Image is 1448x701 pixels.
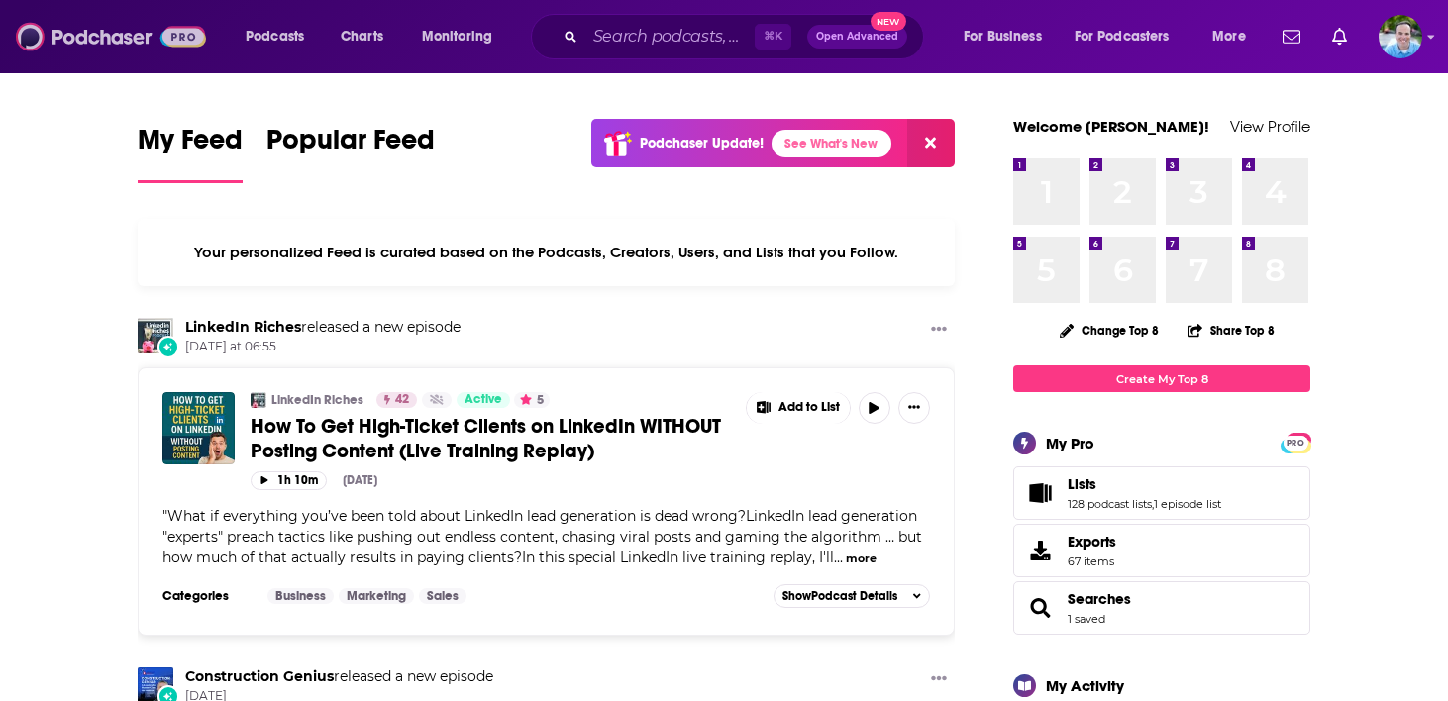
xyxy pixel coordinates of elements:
img: Podchaser - Follow, Share and Rate Podcasts [16,18,206,55]
span: Searches [1013,581,1310,635]
button: open menu [950,21,1067,52]
a: 128 podcast lists [1068,497,1152,511]
a: Exports [1013,524,1310,577]
a: Marketing [339,588,414,604]
a: LinkedIn Riches [271,392,363,408]
a: Lists [1020,479,1060,507]
img: How To Get High-Ticket Clients on LinkedIn WITHOUT Posting Content (Live Training Replay) [162,392,235,464]
span: Lists [1068,475,1096,493]
span: For Business [964,23,1042,50]
button: Show More Button [898,392,930,424]
button: open menu [232,21,330,52]
button: Change Top 8 [1048,318,1171,343]
a: Sales [419,588,466,604]
span: Exports [1068,533,1116,551]
a: My Feed [138,123,243,183]
button: Open AdvancedNew [807,25,907,49]
span: 42 [395,390,409,410]
a: Lists [1068,475,1221,493]
span: 67 items [1068,554,1116,568]
a: Charts [328,21,395,52]
span: New [871,12,906,31]
img: LinkedIn Riches [138,318,173,353]
span: Podcasts [246,23,304,50]
h3: released a new episode [185,667,493,686]
a: View Profile [1230,117,1310,136]
button: Show More Button [747,392,850,424]
span: [DATE] at 06:55 [185,339,461,355]
a: PRO [1284,435,1307,450]
div: My Activity [1046,676,1124,695]
span: For Podcasters [1075,23,1170,50]
a: Searches [1020,594,1060,622]
button: 5 [514,392,550,408]
a: Welcome [PERSON_NAME]! [1013,117,1209,136]
a: Popular Feed [266,123,435,183]
input: Search podcasts, credits, & more... [585,21,755,52]
span: More [1212,23,1246,50]
a: 1 saved [1068,612,1105,626]
a: Active [457,392,510,408]
a: Show notifications dropdown [1324,20,1355,53]
img: LinkedIn Riches [251,392,266,408]
span: Lists [1013,466,1310,520]
a: 42 [376,392,417,408]
button: Share Top 8 [1187,311,1276,350]
span: ... [834,549,843,566]
a: Create My Top 8 [1013,365,1310,392]
p: Podchaser Update! [640,135,764,151]
div: My Pro [1046,434,1094,452]
span: , [1152,497,1154,511]
span: My Feed [138,123,243,168]
span: " [162,507,922,566]
span: Popular Feed [266,123,435,168]
a: LinkedIn Riches [185,318,301,336]
div: Search podcasts, credits, & more... [550,14,943,59]
button: Show profile menu [1379,15,1422,58]
span: How To Get High-Ticket Clients on LinkedIn WITHOUT Posting Content (Live Training Replay) [251,414,721,463]
a: Business [267,588,334,604]
h3: released a new episode [185,318,461,337]
span: Show Podcast Details [782,589,897,603]
a: Show notifications dropdown [1275,20,1308,53]
span: What if everything you’ve been told about LinkedIn lead generation is dead wrong?LinkedIn lead ge... [162,507,922,566]
div: [DATE] [343,473,377,487]
img: User Profile [1379,15,1422,58]
button: Show More Button [923,318,955,343]
span: Charts [341,23,383,50]
span: Add to List [778,400,840,415]
div: New Episode [157,336,179,357]
span: Active [465,390,502,410]
button: open menu [1062,21,1198,52]
h3: Categories [162,588,252,604]
span: Exports [1020,537,1060,564]
a: Searches [1068,590,1131,608]
a: 1 episode list [1154,497,1221,511]
span: PRO [1284,436,1307,451]
span: Open Advanced [816,32,898,42]
button: more [846,551,877,567]
button: Show More Button [923,667,955,692]
a: See What's New [772,130,891,157]
div: Your personalized Feed is curated based on the Podcasts, Creators, Users, and Lists that you Follow. [138,219,955,286]
button: open menu [408,21,518,52]
span: Logged in as johnnemo [1379,15,1422,58]
span: Monitoring [422,23,492,50]
button: 1h 10m [251,471,327,490]
a: Construction Genius [185,667,334,685]
span: ⌘ K [755,24,791,50]
button: open menu [1198,21,1271,52]
a: How To Get High-Ticket Clients on LinkedIn WITHOUT Posting Content (Live Training Replay) [251,414,732,463]
button: ShowPodcast Details [774,584,930,608]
